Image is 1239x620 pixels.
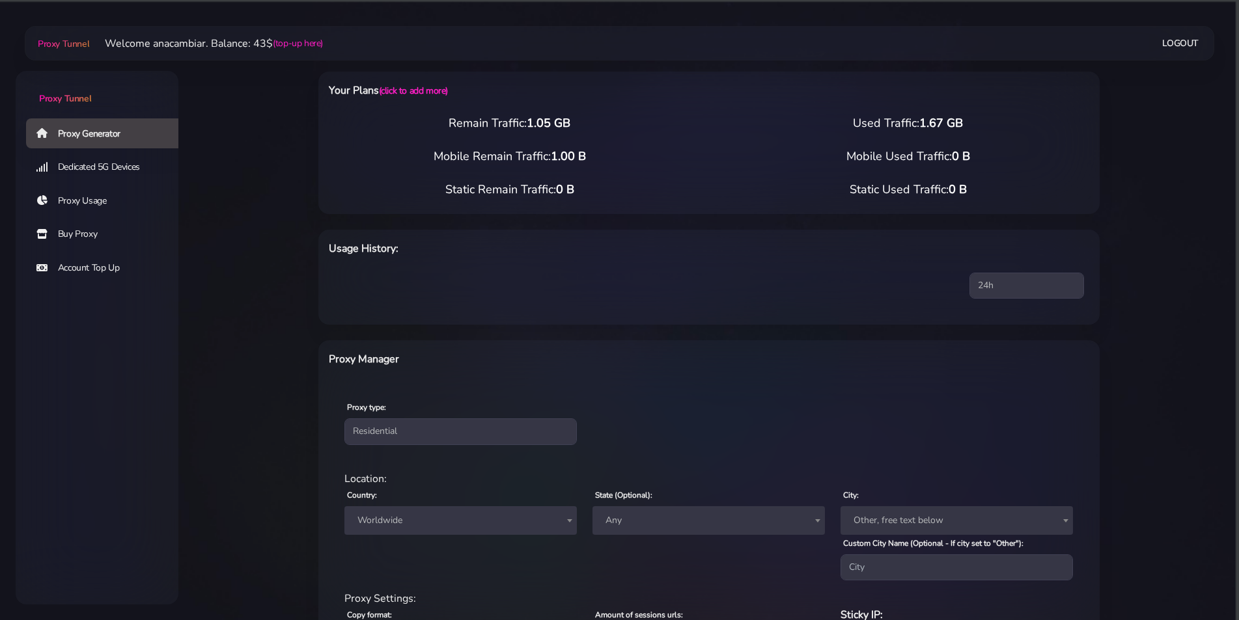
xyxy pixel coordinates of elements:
[337,471,1081,487] div: Location:
[26,152,189,182] a: Dedicated 5G Devices
[347,489,377,501] label: Country:
[595,489,652,501] label: State (Optional):
[848,511,1065,530] span: Other, free text below
[311,148,709,165] div: Mobile Remain Traffic:
[337,591,1081,606] div: Proxy Settings:
[527,115,570,131] span: 1.05 GB
[600,511,817,530] span: Any
[949,182,967,197] span: 0 B
[39,92,91,105] span: Proxy Tunnel
[26,118,189,148] a: Proxy Generator
[329,82,766,99] h6: Your Plans
[709,181,1107,198] div: Static Used Traffic:
[1162,31,1199,55] a: Logout
[709,148,1107,165] div: Mobile Used Traffic:
[273,36,323,50] a: (top-up here)
[26,186,189,216] a: Proxy Usage
[551,148,586,164] span: 1.00 B
[89,36,323,51] li: Welcome anacambiar. Balance: 43$
[556,182,574,197] span: 0 B
[843,537,1023,549] label: Custom City Name (Optional - If city set to "Other"):
[841,554,1073,580] input: City
[841,506,1073,535] span: Other, free text below
[311,181,709,198] div: Static Remain Traffic:
[344,506,577,535] span: Worldwide
[26,253,189,283] a: Account Top Up
[952,148,970,164] span: 0 B
[329,351,766,368] h6: Proxy Manager
[709,115,1107,132] div: Used Traffic:
[26,219,189,249] a: Buy Proxy
[919,115,963,131] span: 1.67 GB
[38,38,89,50] span: Proxy Tunnel
[379,85,448,97] a: (click to add more)
[1164,545,1223,604] iframe: Webchat Widget
[16,71,178,105] a: Proxy Tunnel
[592,506,825,535] span: Any
[35,33,89,54] a: Proxy Tunnel
[352,511,569,530] span: Worldwide
[347,401,386,413] label: Proxy type:
[329,240,766,257] h6: Usage History:
[311,115,709,132] div: Remain Traffic:
[843,489,859,501] label: City:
